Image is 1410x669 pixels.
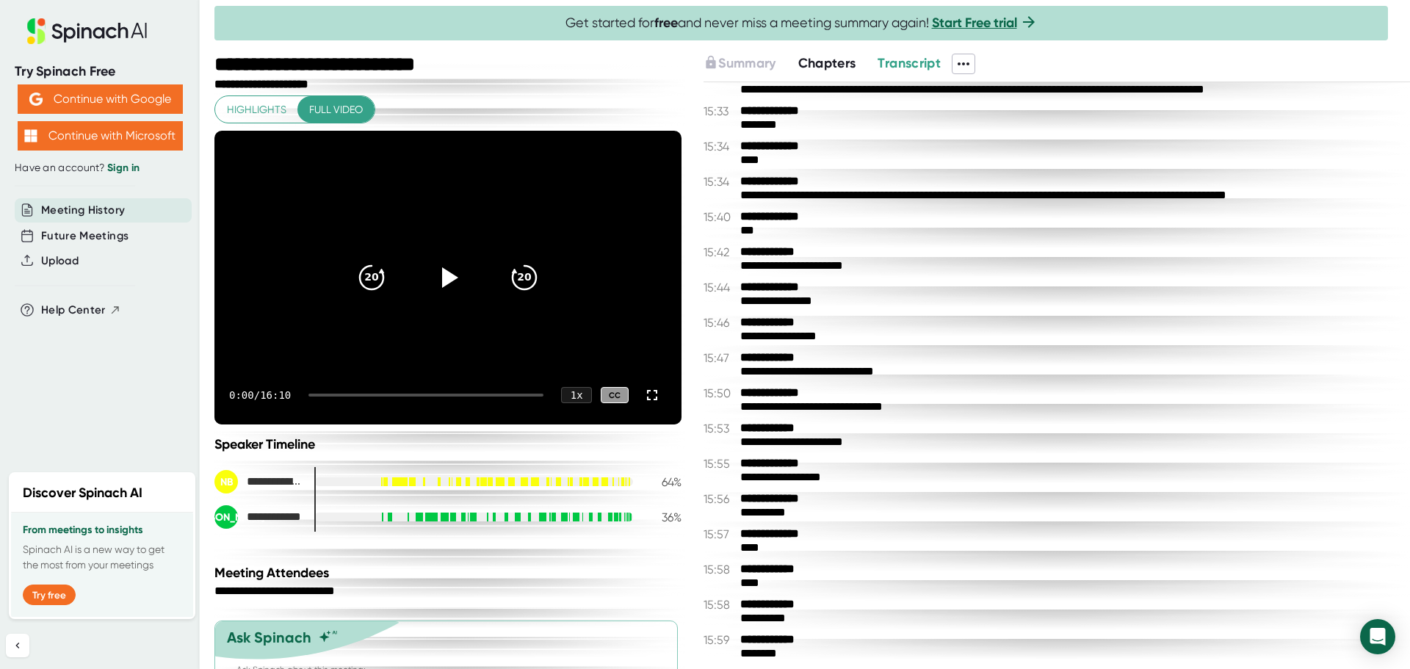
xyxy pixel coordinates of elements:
[297,96,375,123] button: Full video
[645,475,681,489] div: 64 %
[704,54,775,73] button: Summary
[704,54,798,74] div: Upgrade to access
[704,633,737,647] span: 15:59
[718,55,775,71] span: Summary
[704,527,737,541] span: 15:57
[23,524,181,536] h3: From meetings to insights
[214,436,681,452] div: Speaker Timeline
[878,55,941,71] span: Transcript
[41,302,121,319] button: Help Center
[215,96,298,123] button: Highlights
[214,505,303,529] div: Jig Agbayani
[798,54,856,73] button: Chapters
[704,281,737,294] span: 15:44
[704,598,737,612] span: 15:58
[309,101,363,119] span: Full video
[15,162,185,175] div: Have an account?
[18,84,183,114] button: Continue with Google
[654,15,678,31] b: free
[23,585,76,605] button: Try free
[932,15,1017,31] a: Start Free trial
[601,387,629,404] div: CC
[23,542,181,573] p: Spinach AI is a new way to get the most from your meetings
[704,563,737,576] span: 15:58
[704,492,737,506] span: 15:56
[704,386,737,400] span: 15:50
[704,245,737,259] span: 15:42
[41,253,79,270] button: Upload
[704,140,737,153] span: 15:34
[41,228,129,245] button: Future Meetings
[704,422,737,435] span: 15:53
[107,162,140,174] a: Sign in
[704,210,737,224] span: 15:40
[6,634,29,657] button: Collapse sidebar
[565,15,1038,32] span: Get started for and never miss a meeting summary again!
[18,121,183,151] button: Continue with Microsoft
[29,93,43,106] img: Aehbyd4JwY73AAAAAElFTkSuQmCC
[41,202,125,219] button: Meeting History
[704,316,737,330] span: 15:46
[229,389,291,401] div: 0:00 / 16:10
[41,302,106,319] span: Help Center
[798,55,856,71] span: Chapters
[227,629,311,646] div: Ask Spinach
[214,470,238,493] div: NB
[227,101,286,119] span: Highlights
[704,104,737,118] span: 15:33
[704,351,737,365] span: 15:47
[704,457,737,471] span: 15:55
[561,387,592,403] div: 1 x
[1360,619,1395,654] div: Open Intercom Messenger
[645,510,681,524] div: 36 %
[214,505,238,529] div: [PERSON_NAME]
[704,175,737,189] span: 15:34
[878,54,941,73] button: Transcript
[15,63,185,80] div: Try Spinach Free
[23,483,142,503] h2: Discover Spinach AI
[214,565,685,581] div: Meeting Attendees
[214,470,303,493] div: Nicki Brannan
